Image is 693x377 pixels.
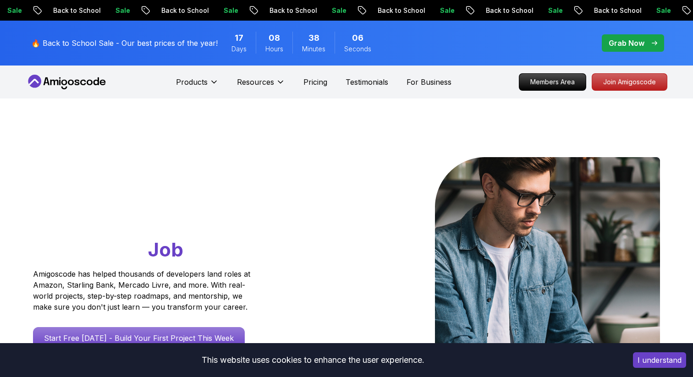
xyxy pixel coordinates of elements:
a: For Business [407,76,451,87]
h1: Go From Learning to Hired: Master Java, Spring Boot & Cloud Skills That Get You the [33,157,286,263]
a: Join Amigoscode [592,73,667,91]
p: Sale [368,6,397,15]
span: Minutes [302,44,325,54]
span: 8 Hours [269,32,280,44]
a: Testimonials [346,76,388,87]
p: Back to School [198,6,260,15]
button: Products [176,76,219,95]
p: Resources [237,76,274,87]
p: Amigoscode has helped thousands of developers land roles at Amazon, Starling Bank, Mercado Livre,... [33,268,253,312]
a: Members Area [519,73,586,91]
p: Sale [260,6,289,15]
div: This website uses cookies to enhance the user experience. [7,350,619,370]
p: Back to School [630,6,693,15]
p: Back to School [89,6,152,15]
span: Job [148,238,183,261]
span: 38 Minutes [308,32,319,44]
span: 17 Days [235,32,243,44]
button: Resources [237,76,285,95]
p: Join Amigoscode [592,74,667,90]
button: Accept cookies [633,352,686,368]
p: Back to School [414,6,476,15]
span: Days [231,44,247,54]
span: Hours [265,44,283,54]
a: Pricing [303,76,327,87]
p: Sale [152,6,181,15]
p: 🔥 Back to School Sale - Our best prices of the year! [31,38,218,49]
p: Members Area [519,74,586,90]
p: Sale [44,6,73,15]
p: Sale [476,6,506,15]
p: Back to School [522,6,584,15]
p: Products [176,76,208,87]
p: Grab Now [609,38,644,49]
p: Back to School [306,6,368,15]
span: Seconds [344,44,371,54]
span: 6 Seconds [352,32,363,44]
a: Start Free [DATE] - Build Your First Project This Week [33,327,245,349]
p: Sale [584,6,614,15]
